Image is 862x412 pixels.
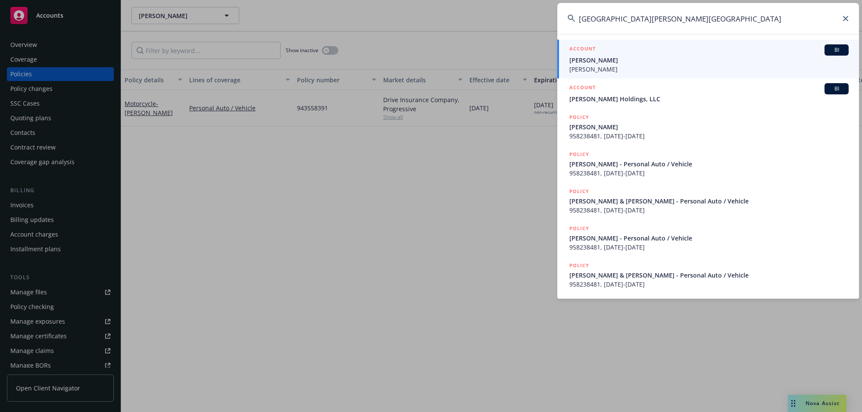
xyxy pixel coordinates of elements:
span: 958238481, [DATE]-[DATE] [569,280,849,289]
a: POLICY[PERSON_NAME]958238481, [DATE]-[DATE] [557,108,859,145]
input: Search... [557,3,859,34]
span: [PERSON_NAME] Holdings, LLC [569,94,849,103]
h5: POLICY [569,261,589,270]
span: [PERSON_NAME] [569,56,849,65]
h5: POLICY [569,187,589,196]
a: ACCOUNTBI[PERSON_NAME][PERSON_NAME] [557,40,859,78]
a: ACCOUNTBI[PERSON_NAME] Holdings, LLC [557,78,859,108]
span: 958238481, [DATE]-[DATE] [569,206,849,215]
span: BI [828,46,845,54]
h5: ACCOUNT [569,44,596,55]
span: BI [828,85,845,93]
a: POLICY[PERSON_NAME] - Personal Auto / Vehicle958238481, [DATE]-[DATE] [557,145,859,182]
h5: POLICY [569,113,589,122]
span: [PERSON_NAME] - Personal Auto / Vehicle [569,234,849,243]
a: POLICY[PERSON_NAME] & [PERSON_NAME] - Personal Auto / Vehicle958238481, [DATE]-[DATE] [557,256,859,293]
a: POLICY[PERSON_NAME] - Personal Auto / Vehicle958238481, [DATE]-[DATE] [557,219,859,256]
span: [PERSON_NAME] & [PERSON_NAME] - Personal Auto / Vehicle [569,271,849,280]
h5: POLICY [569,224,589,233]
h5: POLICY [569,150,589,159]
span: 958238481, [DATE]-[DATE] [569,243,849,252]
h5: ACCOUNT [569,83,596,94]
span: 958238481, [DATE]-[DATE] [569,131,849,140]
a: POLICY[PERSON_NAME] & [PERSON_NAME] - Personal Auto / Vehicle958238481, [DATE]-[DATE] [557,182,859,219]
span: [PERSON_NAME] - Personal Auto / Vehicle [569,159,849,169]
span: 958238481, [DATE]-[DATE] [569,169,849,178]
span: [PERSON_NAME] [569,122,849,131]
span: [PERSON_NAME] [569,65,849,74]
span: [PERSON_NAME] & [PERSON_NAME] - Personal Auto / Vehicle [569,197,849,206]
